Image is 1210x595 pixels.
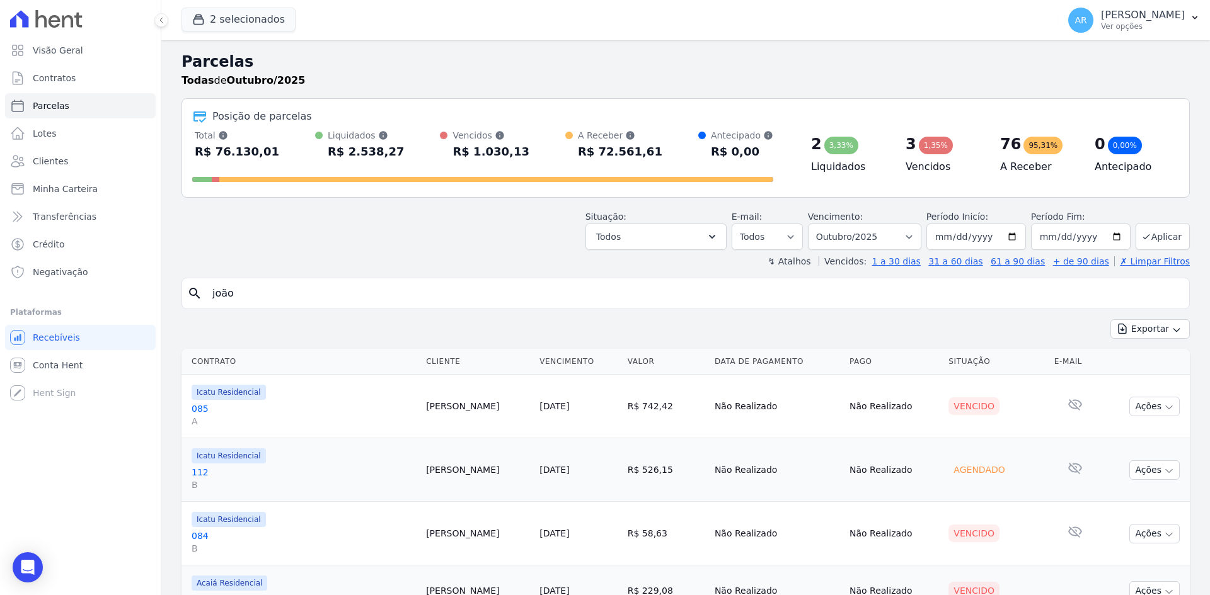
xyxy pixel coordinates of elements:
td: Não Realizado [710,438,844,502]
div: 2 [811,134,822,154]
a: Visão Geral [5,38,156,63]
span: Visão Geral [33,44,83,57]
a: 112B [192,466,416,491]
a: [DATE] [539,528,569,538]
td: Não Realizado [844,502,943,565]
th: Contrato [181,349,421,375]
td: R$ 742,42 [623,375,710,438]
label: Vencimento: [808,212,863,222]
button: Ações [1129,397,1180,416]
p: de [181,73,305,88]
td: Não Realizado [844,438,943,502]
div: 0,00% [1108,137,1142,154]
div: Agendado [948,461,1010,479]
a: + de 90 dias [1053,256,1109,266]
label: Situação: [585,212,626,222]
input: Buscar por nome do lote ou do cliente [205,281,1184,306]
button: Todos [585,224,727,250]
span: Clientes [33,155,68,167]
td: Não Realizado [710,502,844,565]
h4: A Receber [1000,159,1075,174]
span: B [192,479,416,491]
button: Ações [1129,524,1180,543]
div: Total [195,129,279,142]
h4: Vencidos [906,159,980,174]
label: ↯ Atalhos [768,256,810,266]
th: Situação [943,349,1049,375]
p: [PERSON_NAME] [1101,9,1185,21]
th: Data de Pagamento [710,349,844,375]
div: A Receber [578,129,662,142]
div: Antecipado [711,129,773,142]
div: Open Intercom Messenger [13,552,43,582]
label: E-mail: [732,212,763,222]
span: Minha Carteira [33,183,98,195]
div: R$ 1.030,13 [452,142,529,162]
span: Icatu Residencial [192,385,266,400]
div: 95,31% [1023,137,1063,154]
div: Vencido [948,397,1000,415]
td: R$ 526,15 [623,438,710,502]
p: Ver opções [1101,21,1185,31]
a: [DATE] [539,465,569,475]
label: Período Inicío: [926,212,988,222]
div: R$ 0,00 [711,142,773,162]
td: [PERSON_NAME] [421,438,534,502]
span: Conta Hent [33,359,83,371]
h2: Parcelas [181,50,1190,73]
a: [DATE] [539,401,569,411]
button: Aplicar [1136,223,1190,250]
th: E-mail [1049,349,1101,375]
td: Não Realizado [844,375,943,438]
span: Recebíveis [33,331,80,344]
div: Vencido [948,524,1000,542]
td: R$ 58,63 [623,502,710,565]
label: Vencidos: [819,256,867,266]
div: Vencidos [452,129,529,142]
a: Negativação [5,259,156,285]
a: Clientes [5,149,156,174]
a: 084B [192,530,416,555]
div: 3,33% [824,137,858,154]
div: Plataformas [10,305,151,320]
h4: Antecipado [1095,159,1169,174]
a: Contratos [5,65,156,91]
div: 0 [1095,134,1105,154]
span: Parcelas [33,99,69,112]
th: Valor [623,349,710,375]
span: Crédito [33,238,65,251]
a: 31 a 60 dias [928,256,982,266]
div: 76 [1000,134,1021,154]
div: R$ 76.130,01 [195,142,279,162]
span: Todos [596,229,621,244]
span: Negativação [33,266,88,278]
a: Transferências [5,204,156,229]
a: Lotes [5,121,156,146]
span: Icatu Residencial [192,512,266,527]
button: Ações [1129,460,1180,480]
a: Recebíveis [5,325,156,350]
span: Acaiá Residencial [192,575,267,591]
span: Contratos [33,72,76,84]
a: Minha Carteira [5,176,156,201]
div: Posição de parcelas [212,109,312,124]
label: Período Fim: [1031,210,1131,224]
th: Cliente [421,349,534,375]
div: Liquidados [328,129,404,142]
h4: Liquidados [811,159,885,174]
div: R$ 72.561,61 [578,142,662,162]
td: [PERSON_NAME] [421,375,534,438]
span: Transferências [33,210,96,223]
a: Conta Hent [5,353,156,378]
div: 1,35% [919,137,953,154]
strong: Outubro/2025 [227,74,306,86]
span: Icatu Residencial [192,448,266,463]
div: R$ 2.538,27 [328,142,404,162]
a: 61 a 90 dias [991,256,1045,266]
a: 085A [192,402,416,428]
span: AR [1075,16,1086,25]
th: Pago [844,349,943,375]
span: B [192,542,416,555]
a: Parcelas [5,93,156,118]
button: 2 selecionados [181,8,296,31]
